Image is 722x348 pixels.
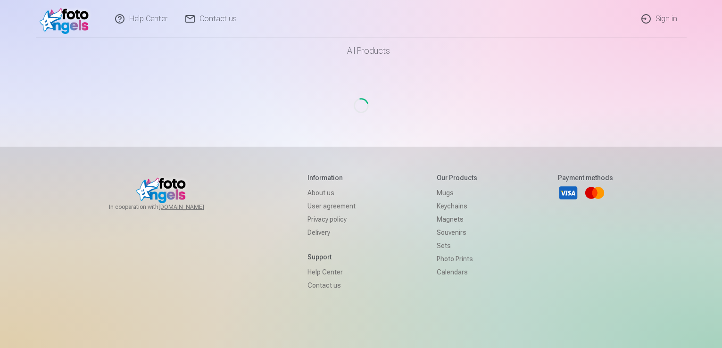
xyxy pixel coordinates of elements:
a: Privacy policy [307,213,356,226]
a: Sets [437,239,477,252]
a: Calendars [437,265,477,279]
h5: Payment methods [558,173,613,182]
img: /v1 [40,4,94,34]
a: Photo prints [437,252,477,265]
a: Mastercard [584,182,605,203]
a: [DOMAIN_NAME] [158,203,227,211]
a: Keychains [437,199,477,213]
a: Help Center [307,265,356,279]
h5: Information [307,173,356,182]
h5: Our products [437,173,477,182]
a: Contact us [307,279,356,292]
span: In cooperation with [109,203,227,211]
a: Souvenirs [437,226,477,239]
a: About us [307,186,356,199]
a: All products [321,38,401,64]
a: User agreement [307,199,356,213]
a: Visa [558,182,579,203]
a: Delivery [307,226,356,239]
h5: Support [307,252,356,262]
a: Magnets [437,213,477,226]
a: Mugs [437,186,477,199]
